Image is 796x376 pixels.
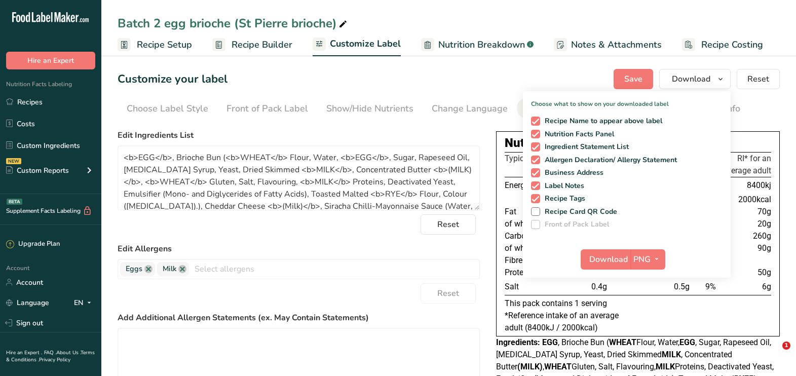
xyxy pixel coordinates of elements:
[747,73,769,85] span: Reset
[437,287,459,299] span: Reset
[118,312,480,324] label: Add Additional Allergen Statements (ex. May Contain Statements)
[505,206,574,218] td: Fat
[540,168,604,177] span: Business Address
[118,243,480,255] label: Edit Allergens
[540,220,610,229] span: Front of Pack Label
[226,102,308,116] div: Front of Pack Label
[127,102,208,116] div: Choose Label Style
[189,261,479,277] input: Select allergens
[505,254,574,267] td: Fibre
[614,69,653,89] button: Save
[505,297,771,310] p: This pack contains 1 serving
[505,311,619,332] span: *Reference intake of an average adult (8400kJ / 2000kcal)
[782,342,790,350] span: 1
[701,38,763,52] span: Recipe Costing
[718,242,771,254] td: 90g
[718,230,771,242] td: 260g
[662,350,681,359] b: MILK
[505,242,574,254] td: of which sugars
[718,177,771,194] td: 8400kj
[718,194,771,206] td: 2000kcal
[212,33,292,56] a: Recipe Builder
[591,282,607,291] span: 0.4g
[737,69,780,89] button: Reset
[118,14,349,32] div: Batch 2 egg brioche (St Pierre brioche)
[421,214,476,235] button: Reset
[682,33,763,56] a: Recipe Costing
[672,73,710,85] span: Download
[6,239,60,249] div: Upgrade Plan
[523,91,731,108] p: Choose what to show on your downloaded label
[437,218,459,231] span: Reset
[39,356,70,363] a: Privacy Policy
[624,73,642,85] span: Save
[330,37,401,51] span: Customize Label
[505,267,574,279] td: Protein
[540,207,618,216] span: Recipe Card QR Code
[313,32,401,57] a: Customize Label
[540,181,585,191] span: Label Notes
[589,253,628,266] span: Download
[432,102,508,116] div: Change Language
[633,253,651,266] span: PNG
[679,337,695,347] b: EGG
[723,154,771,175] span: RI* for an average adult
[74,296,95,309] div: EN
[517,362,543,371] b: (MILK)
[674,282,690,291] span: 0.5g
[505,230,574,242] td: Carbohydrate
[137,38,192,52] span: Recipe Setup
[496,337,540,347] span: Ingredients:
[126,264,142,275] span: Eggs
[6,52,95,69] button: Hire an Expert
[718,267,771,279] td: 50g
[630,249,665,270] button: PNG
[659,69,731,89] button: Download
[542,337,558,347] b: EGG
[118,71,228,88] h1: Customize your label
[118,33,192,56] a: Recipe Setup
[232,38,292,52] span: Recipe Builder
[540,130,615,139] span: Nutrition Facts Panel
[540,142,629,152] span: Ingredient Statement List
[705,282,716,291] span: 9%
[421,283,476,304] button: Reset
[421,33,534,56] a: Nutrition Breakdown
[581,249,630,270] button: Download
[118,129,480,141] label: Edit Ingredients List
[762,342,786,366] iframe: Intercom live chat
[326,102,413,116] div: Show/Hide Nutrients
[163,264,176,275] span: Milk
[718,218,771,230] td: 20g
[544,362,572,371] b: WHEAT
[438,38,525,52] span: Nutrition Breakdown
[505,279,574,295] td: Salt
[540,156,677,165] span: Allergen Declaration/ Allergy Statement
[540,117,663,126] span: Recipe Name to appear above label
[540,194,586,203] span: Recipe Tags
[609,337,636,347] b: WHEAT
[718,206,771,218] td: 70g
[571,38,662,52] span: Notes & Attachments
[505,177,574,194] td: Energy
[56,349,81,356] a: About Us .
[44,349,56,356] a: FAQ .
[718,279,771,295] td: 6g
[6,349,42,356] a: Hire an Expert .
[554,33,662,56] a: Notes & Attachments
[505,153,574,177] th: Typical value
[656,362,675,371] b: MILK
[505,134,771,152] div: Nutrition
[6,158,21,164] div: NEW
[6,165,69,176] div: Custom Reports
[505,218,574,230] td: of which saturates
[6,294,49,312] a: Language
[7,199,22,205] div: BETA
[6,349,95,363] a: Terms & Conditions .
